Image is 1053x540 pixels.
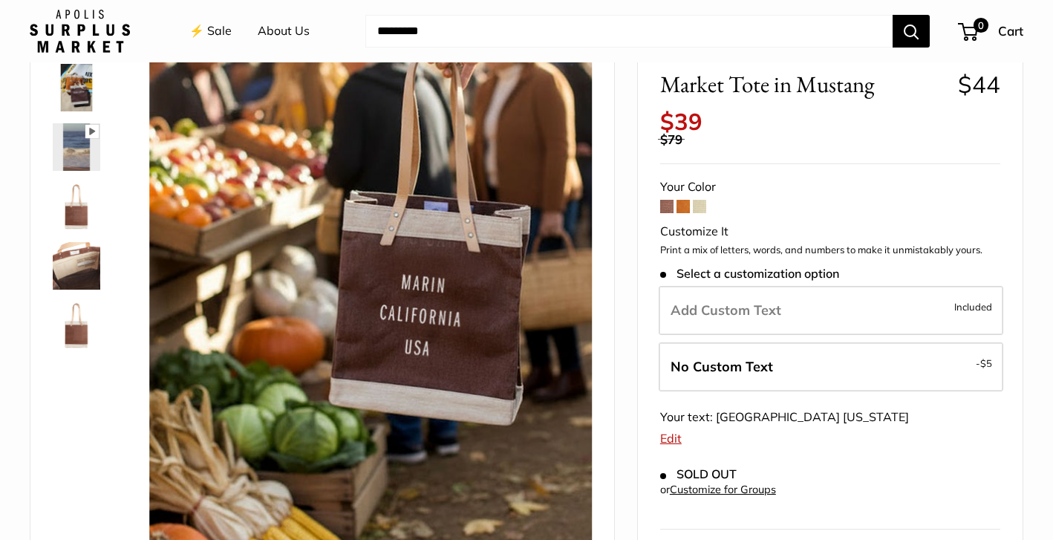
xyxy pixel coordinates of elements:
a: 0 Cart [959,19,1023,43]
div: Customize It [660,221,1000,243]
a: Market Tote in Mustang [50,120,103,174]
span: Add Custom Text [671,302,781,319]
a: Edit [660,431,682,446]
span: $44 [958,70,1000,99]
div: or [660,480,776,500]
label: Add Custom Text [659,286,1003,335]
span: SOLD OUT [660,467,737,481]
a: Market Tote in Mustang [50,180,103,233]
img: Market Tote in Mustang [53,123,100,171]
button: Search [893,15,930,48]
input: Search... [365,15,893,48]
label: Leave Blank [659,342,1003,391]
a: About Us [258,20,310,42]
span: Included [954,298,992,316]
a: Market Tote in Mustang [50,239,103,293]
span: Market Tote in Mustang [660,71,947,98]
span: Select a customization option [660,267,839,281]
img: Market Tote in Mustang [53,183,100,230]
a: Market Tote in Mustang [50,299,103,352]
span: $5 [980,357,992,369]
p: Print a mix of letters, words, and numbers to make it unmistakably yours. [660,242,1000,257]
img: Market Tote in Mustang [53,302,100,349]
span: $79 [660,131,682,147]
div: Your Color [660,176,1000,198]
a: ⚡️ Sale [189,20,232,42]
span: Your text: [GEOGRAPHIC_DATA] [US_STATE] [660,409,909,423]
span: Cart [998,23,1023,39]
span: 0 [974,18,988,33]
img: Apolis: Surplus Market [30,10,130,53]
span: No Custom Text [671,358,773,375]
a: Market Tote in Mustang [50,61,103,114]
span: $39 [660,107,702,136]
a: Customize for Groups [670,483,776,496]
img: Market Tote in Mustang [53,64,100,111]
img: Market Tote in Mustang [53,242,100,290]
span: - [976,354,992,372]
